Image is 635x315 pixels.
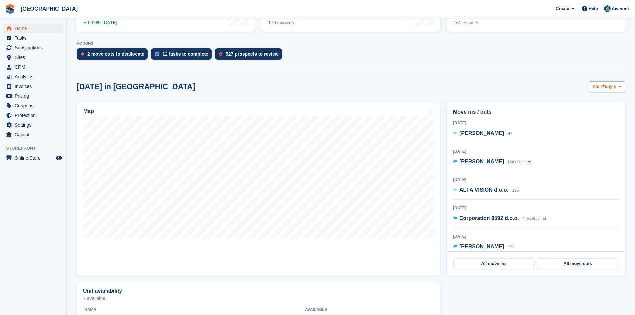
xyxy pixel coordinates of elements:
[453,148,619,154] div: [DATE]
[3,53,63,62] a: menu
[15,24,55,33] span: Home
[508,160,531,164] span: Not allocated
[3,111,63,120] a: menu
[77,102,440,276] a: Map
[15,111,55,120] span: Protection
[15,120,55,130] span: Settings
[453,129,512,138] a: [PERSON_NAME] 47
[593,84,602,90] span: Site:
[459,244,504,249] span: [PERSON_NAME]
[453,120,619,126] div: [DATE]
[602,84,616,90] span: Žitnjak
[83,20,119,26] div: 0.05% [DATE]
[15,82,55,91] span: Invoices
[3,82,63,91] a: menu
[453,177,619,183] div: [DATE]
[77,82,195,91] h2: [DATE] in [GEOGRAPHIC_DATA]
[454,20,508,26] div: 161 invoices
[459,187,508,193] span: ALFA VISION d.o.o.
[3,91,63,101] a: menu
[226,51,279,57] div: 527 prospects to review
[453,108,619,116] h2: Move ins / outs
[453,186,519,195] a: ALFA VISION d.o.o. 195
[15,43,55,52] span: Subscriptions
[3,33,63,43] a: menu
[512,188,519,193] span: 195
[215,48,285,63] a: 527 prospects to review
[18,3,80,14] a: [GEOGRAPHIC_DATA]
[3,153,63,163] a: menu
[6,145,66,152] span: Storefront
[508,245,515,249] span: 198
[604,5,611,12] img: Željko Gobac
[453,158,531,166] a: [PERSON_NAME] Not allocated
[3,120,63,130] a: menu
[523,216,546,221] span: Not allocated
[508,131,512,136] span: 47
[612,6,629,12] span: Account
[3,62,63,72] a: menu
[83,108,94,114] h2: Map
[3,24,63,33] a: menu
[81,52,84,56] img: move_outs_to_deallocate_icon-f764333ba52eb49d3ac5e1228854f67142a1ed5810a6f6cc68b1a99e826820c5.svg
[459,130,504,136] span: [PERSON_NAME]
[459,215,519,221] span: Corporation 9592 d.o.o.
[3,43,63,52] a: menu
[589,81,625,92] button: Site: Žitnjak
[589,5,598,12] span: Help
[453,214,546,223] a: Corporation 9592 d.o.o. Not allocated
[87,51,144,57] div: 2 move outs to deallocate
[556,5,569,12] span: Create
[219,52,222,56] img: prospect-51fa495bee0391a8d652442698ab0144808aea92771e9ea1ae160a38d050c398.svg
[15,33,55,43] span: Tasks
[83,288,122,294] h2: Unit availability
[15,153,55,163] span: Online Store
[15,72,55,81] span: Analytics
[15,91,55,101] span: Pricing
[162,51,208,57] div: 12 tasks to complete
[15,53,55,62] span: Sites
[15,130,55,139] span: Capital
[268,20,322,26] div: 170 invoices
[459,159,504,164] span: [PERSON_NAME]
[453,233,619,239] div: [DATE]
[77,48,151,63] a: 2 move outs to deallocate
[55,154,63,162] a: Preview store
[453,258,534,269] a: All move ins
[151,48,215,63] a: 12 tasks to complete
[15,101,55,110] span: Coupons
[83,296,434,301] p: 7 available
[3,130,63,139] a: menu
[15,62,55,72] span: CRM
[537,258,618,269] a: All move outs
[453,205,619,211] div: [DATE]
[5,4,15,14] img: stora-icon-8386f47178a22dfd0bd8f6a31ec36ba5ce8667c1dd55bd0f319d3a0aa187defe.svg
[3,101,63,110] a: menu
[77,41,625,46] p: ACTIONS
[453,243,515,251] a: [PERSON_NAME] 198
[155,52,159,56] img: task-75834270c22a3079a89374b754ae025e5fb1db73e45f91037f5363f120a921f8.svg
[3,72,63,81] a: menu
